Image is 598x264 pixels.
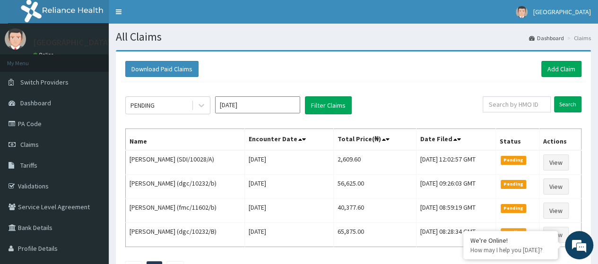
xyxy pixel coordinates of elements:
[543,227,569,243] a: View
[516,6,528,18] img: User Image
[533,8,591,16] span: [GEOGRAPHIC_DATA]
[126,129,245,151] th: Name
[529,34,564,42] a: Dashboard
[33,51,56,58] a: Online
[116,31,591,43] h1: All Claims
[501,228,527,237] span: Pending
[5,28,26,50] img: User Image
[554,96,581,112] input: Search
[334,199,416,223] td: 40,377.60
[416,150,495,175] td: [DATE] 12:02:57 GMT
[33,38,111,47] p: [GEOGRAPHIC_DATA]
[49,53,159,65] div: Chat with us now
[17,47,38,71] img: d_794563401_company_1708531726252_794563401
[543,179,569,195] a: View
[501,156,527,164] span: Pending
[5,169,180,202] textarea: Type your message and hit 'Enter'
[334,129,416,151] th: Total Price(₦)
[416,175,495,199] td: [DATE] 09:26:03 GMT
[495,129,539,151] th: Status
[245,199,334,223] td: [DATE]
[245,150,334,175] td: [DATE]
[334,223,416,247] td: 65,875.00
[130,101,155,110] div: PENDING
[483,96,551,112] input: Search by HMO ID
[245,175,334,199] td: [DATE]
[215,96,300,113] input: Select Month and Year
[245,129,334,151] th: Encounter Date
[501,180,527,188] span: Pending
[126,223,245,247] td: [PERSON_NAME] (dgc/10232/B)
[334,175,416,199] td: 56,625.00
[543,203,569,219] a: View
[416,223,495,247] td: [DATE] 08:28:34 GMT
[55,75,130,170] span: We're online!
[470,236,551,245] div: We're Online!
[416,199,495,223] td: [DATE] 08:59:19 GMT
[541,61,581,77] a: Add Claim
[126,150,245,175] td: [PERSON_NAME] (SDI/10028/A)
[305,96,352,114] button: Filter Claims
[20,140,39,149] span: Claims
[539,129,581,151] th: Actions
[501,204,527,213] span: Pending
[126,175,245,199] td: [PERSON_NAME] (dgc/10232/b)
[126,199,245,223] td: [PERSON_NAME] (fmc/11602/b)
[155,5,178,27] div: Minimize live chat window
[20,78,69,86] span: Switch Providers
[125,61,199,77] button: Download Paid Claims
[565,34,591,42] li: Claims
[245,223,334,247] td: [DATE]
[334,150,416,175] td: 2,609.60
[470,246,551,254] p: How may I help you today?
[416,129,495,151] th: Date Filed
[20,99,51,107] span: Dashboard
[20,161,37,170] span: Tariffs
[543,154,569,170] a: View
